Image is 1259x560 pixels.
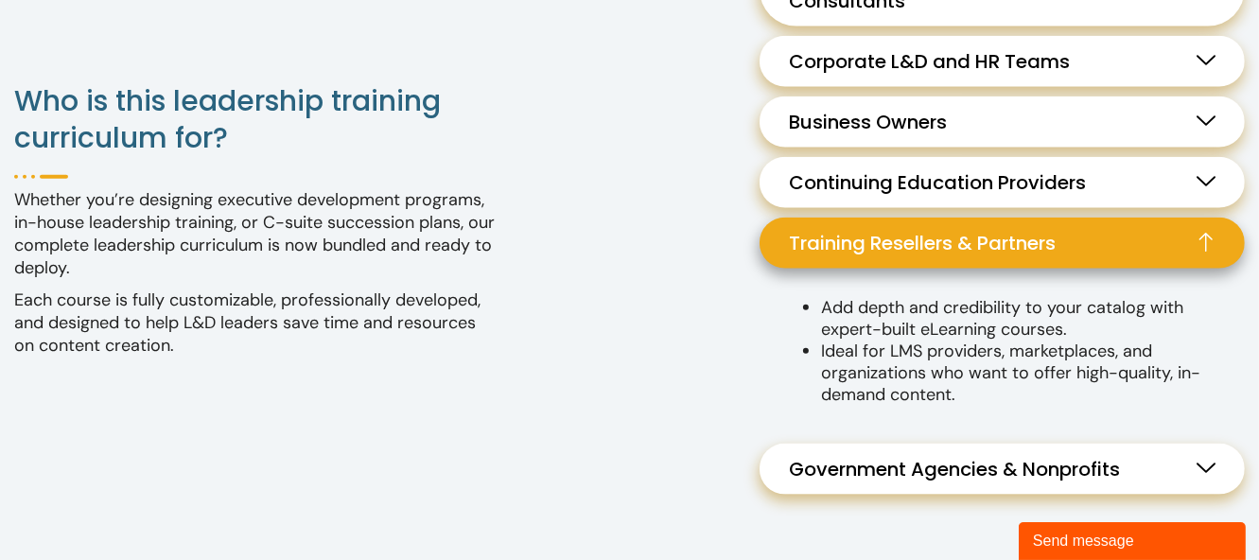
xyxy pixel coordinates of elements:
[789,111,956,133] span: Business Owners
[1019,518,1250,560] iframe: chat widget
[789,171,1095,194] span: Continuing Education Providers
[760,157,1245,208] a: Continuing Education Providers
[821,297,1216,341] li: Add depth and credibility to your catalog with expert-built eLearning courses.
[821,341,1216,406] li: Ideal for LMS providers, marketplaces, and organizations who want to offer high-quality, in-deman...
[760,218,1245,269] a: Training Resellers & Partners
[14,188,499,279] p: Whether you’re designing executive development programs, in-house leadership training, or C-suite...
[760,444,1245,495] a: Government Agencies & Nonprofits
[789,232,1065,254] span: Training Resellers & Partners
[789,50,1079,73] span: Corporate L&D and HR Teams
[789,458,1129,481] span: Government Agencies & Nonprofits
[14,289,499,357] p: Each course is fully customizable, professionally developed, and designed to help L&D leaders sav...
[14,82,499,156] h2: Who is this leadership training curriculum for?
[760,96,1245,148] a: Business Owners
[760,36,1245,87] a: Corporate L&D and HR Teams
